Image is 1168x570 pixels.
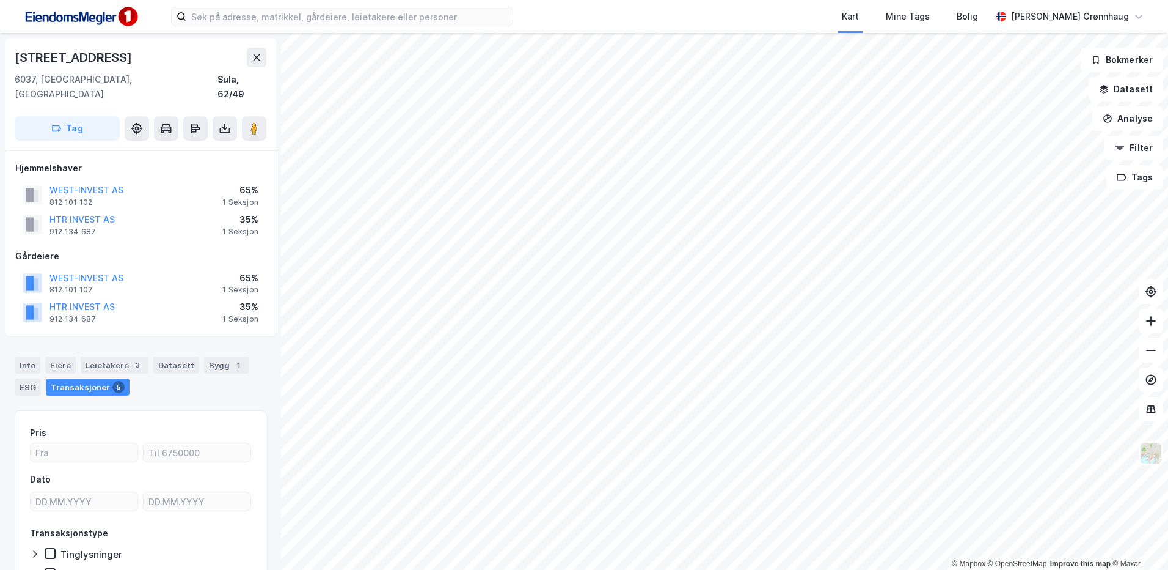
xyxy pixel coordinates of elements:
div: Datasett [153,357,199,374]
div: Leietakere [81,357,148,374]
div: Kontrollprogram for chat [1107,511,1168,570]
button: Tag [15,116,120,141]
div: 1 Seksjon [222,314,258,324]
img: F4PB6Px+NJ5v8B7XTbfpPpyloAAAAASUVORK5CYII= [20,3,142,31]
button: Bokmerker [1081,48,1163,72]
div: 812 101 102 [49,198,92,207]
a: Mapbox [952,560,985,568]
div: 65% [222,183,258,198]
div: Gårdeiere [15,249,266,264]
button: Analyse [1092,106,1163,131]
input: DD.MM.YYYY [31,492,137,511]
div: Pris [30,426,46,440]
div: Hjemmelshaver [15,161,266,176]
div: 3 [131,359,144,371]
input: Til 6750000 [144,443,250,462]
div: ESG [15,379,41,396]
div: 1 Seksjon [222,285,258,295]
div: Transaksjonstype [30,526,108,541]
div: 1 Seksjon [222,198,258,207]
a: Improve this map [1050,560,1111,568]
div: Eiere [45,357,76,374]
div: 812 101 102 [49,285,92,295]
input: Søk på adresse, matrikkel, gårdeiere, leietakere eller personer [186,7,513,26]
div: 912 134 687 [49,227,96,237]
img: Z [1139,442,1163,465]
div: [PERSON_NAME] Grønnhaug [1011,9,1129,24]
div: Transaksjoner [46,379,130,396]
input: DD.MM.YYYY [144,492,250,511]
div: 5 [112,381,125,393]
iframe: Chat Widget [1107,511,1168,570]
div: Bygg [204,357,249,374]
div: 6037, [GEOGRAPHIC_DATA], [GEOGRAPHIC_DATA] [15,72,217,102]
div: 65% [222,271,258,286]
div: Bolig [957,9,978,24]
div: Sula, 62/49 [217,72,266,102]
div: Tinglysninger [60,549,122,560]
div: 912 134 687 [49,314,96,324]
div: 1 Seksjon [222,227,258,237]
div: Mine Tags [886,9,930,24]
div: Kart [842,9,859,24]
button: Datasett [1089,77,1163,102]
div: 35% [222,212,258,227]
div: 1 [232,359,244,371]
button: Tags [1106,165,1163,190]
div: 35% [222,300,258,314]
div: Dato [30,472,51,487]
button: Filter [1104,136,1163,160]
div: Info [15,357,40,374]
input: Fra [31,443,137,462]
a: OpenStreetMap [988,560,1047,568]
div: [STREET_ADDRESS] [15,48,134,67]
